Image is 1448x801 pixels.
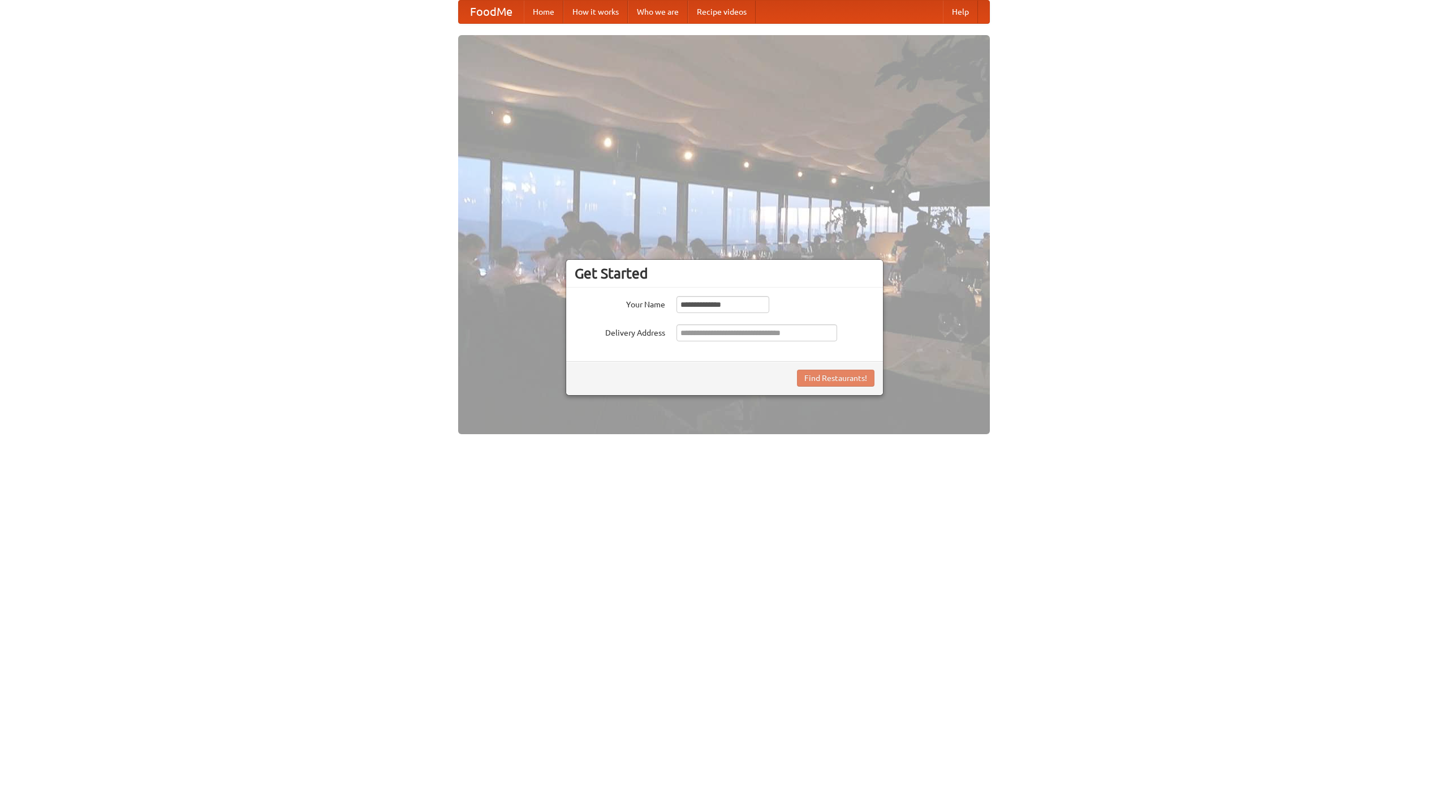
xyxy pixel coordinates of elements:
h3: Get Started [575,265,874,282]
label: Your Name [575,296,665,310]
a: Recipe videos [688,1,756,23]
button: Find Restaurants! [797,370,874,387]
a: How it works [563,1,628,23]
a: Who we are [628,1,688,23]
a: Home [524,1,563,23]
label: Delivery Address [575,324,665,339]
a: Help [943,1,978,23]
a: FoodMe [459,1,524,23]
